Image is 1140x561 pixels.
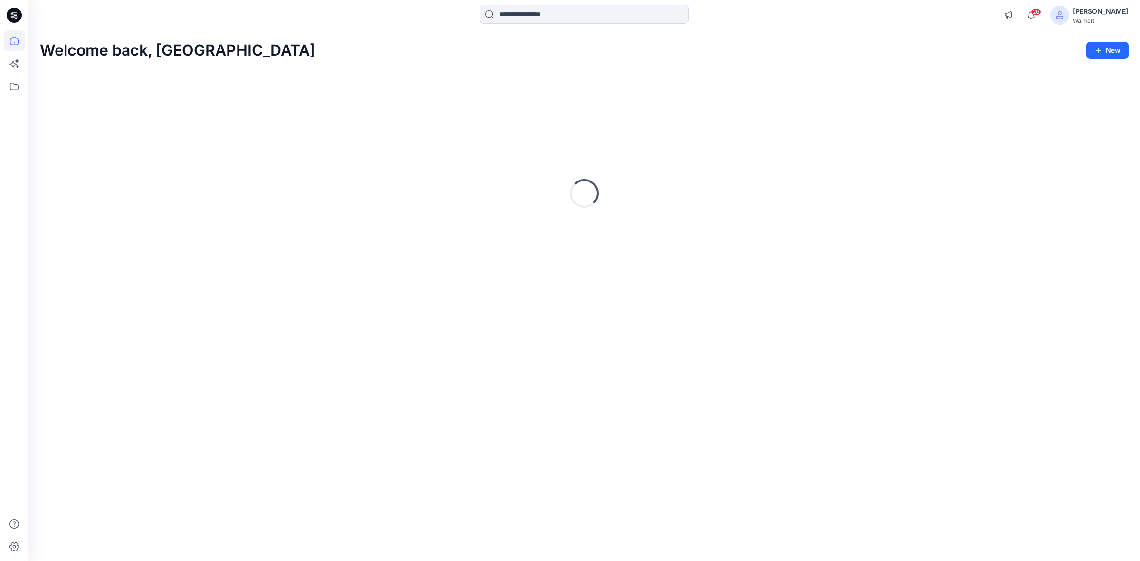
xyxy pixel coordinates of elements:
[1056,11,1064,19] svg: avatar
[40,42,315,59] h2: Welcome back, [GEOGRAPHIC_DATA]
[1073,17,1128,24] div: Walmart
[1073,6,1128,17] div: [PERSON_NAME]
[1086,42,1129,59] button: New
[1031,8,1041,16] span: 26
